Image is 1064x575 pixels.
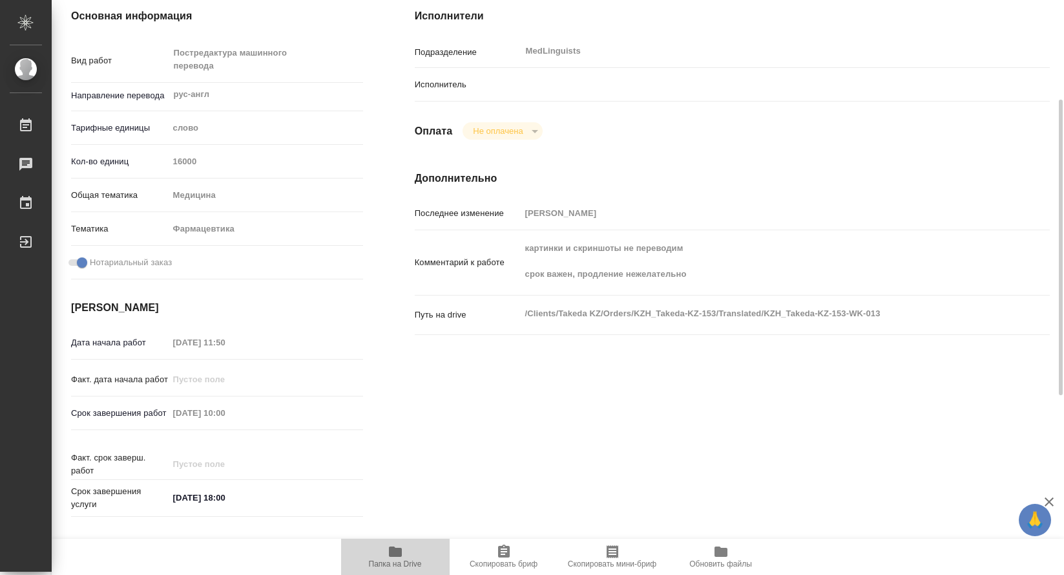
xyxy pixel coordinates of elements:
p: Тарифные единицы [71,122,169,135]
div: Фармацевтика [169,218,363,240]
p: Срок завершения услуги [71,485,169,511]
p: Вид работ [71,54,169,67]
div: слово [169,117,363,139]
span: 🙏 [1024,506,1046,534]
h4: Исполнители [415,8,1050,24]
span: Нотариальный заказ [90,256,172,269]
p: Путь на drive [415,309,521,321]
span: Папка на Drive [369,559,422,569]
span: Скопировать мини-бриф [568,559,656,569]
p: Направление перевода [71,89,169,102]
button: Скопировать бриф [450,539,558,575]
div: Медицина [169,184,363,206]
p: Факт. срок заверш. работ [71,451,169,477]
button: Не оплачена [469,125,527,136]
p: Общая тематика [71,189,169,202]
input: Пустое поле [169,404,282,422]
h4: Основная информация [71,8,363,24]
div: Не оплачена [463,122,542,140]
p: Подразделение [415,46,521,59]
p: Дата начала работ [71,336,169,349]
textarea: /Clients/Takeda KZ/Orders/KZH_Takeda-KZ-153/Translated/KZH_Takeda-KZ-153-WK-013 [521,303,997,325]
button: Папка на Drive [341,539,450,575]
span: Скопировать бриф [470,559,537,569]
input: Пустое поле [169,370,282,389]
span: Обновить файлы [689,559,752,569]
p: Последнее изменение [415,207,521,220]
p: Комментарий к работе [415,256,521,269]
input: ✎ Введи что-нибудь [169,488,282,507]
p: Исполнитель [415,78,521,91]
input: Пустое поле [169,152,363,171]
h4: Оплата [415,124,453,139]
button: Обновить файлы [667,539,775,575]
h4: [PERSON_NAME] [71,300,363,316]
p: Кол-во единиц [71,155,169,168]
p: Тематика [71,222,169,235]
input: Пустое поле [521,204,997,222]
h4: Дополнительно [415,171,1050,186]
button: 🙏 [1019,504,1051,536]
button: Скопировать мини-бриф [558,539,667,575]
input: Пустое поле [169,455,282,473]
textarea: картинки и скриншоты не переводим срок важен, продление нежелательно [521,237,997,285]
input: Пустое поле [169,333,282,352]
p: Срок завершения работ [71,407,169,420]
p: Факт. дата начала работ [71,373,169,386]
